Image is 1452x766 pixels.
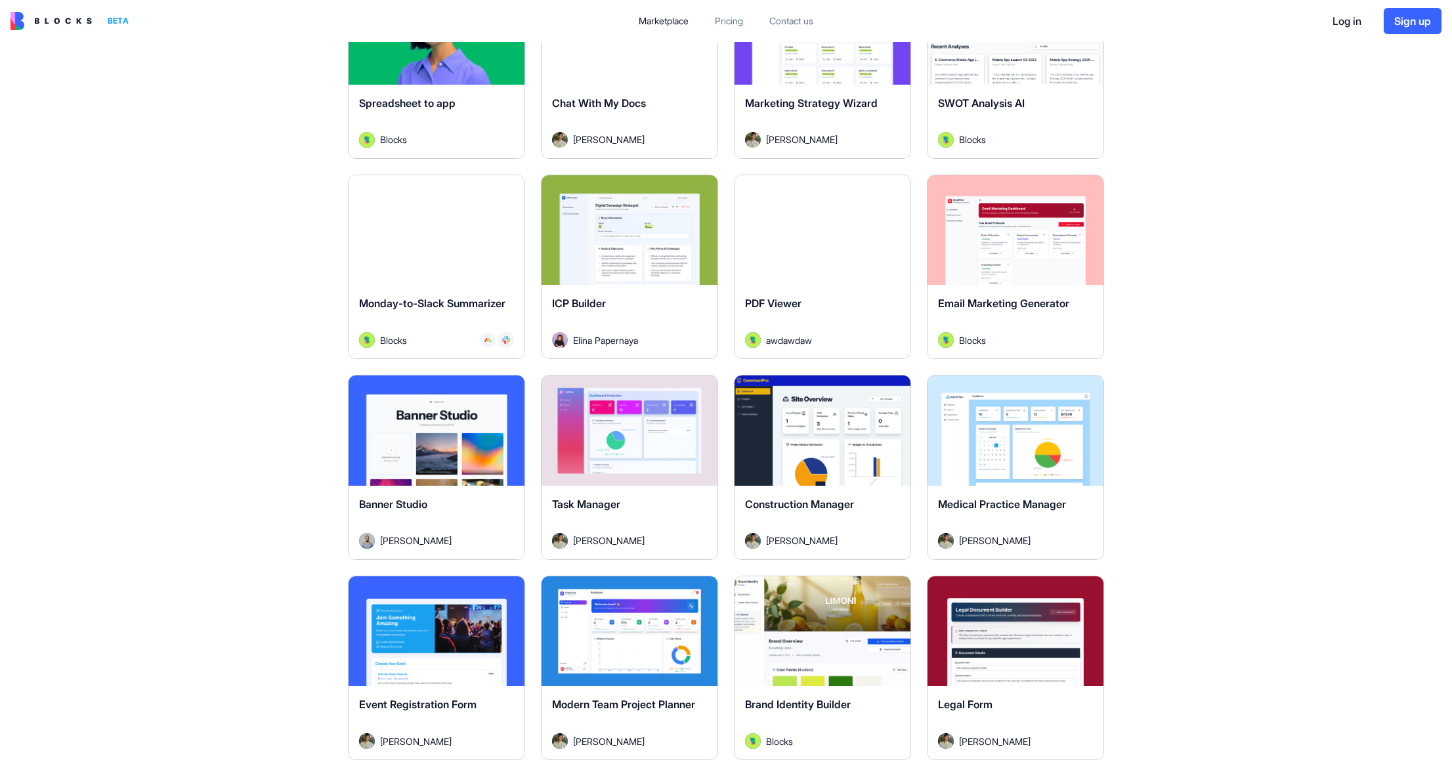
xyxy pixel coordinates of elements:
[348,375,525,560] a: Banner StudioAvatar[PERSON_NAME]
[766,734,793,748] span: Blocks
[1321,8,1373,34] button: Log in
[704,9,754,33] a: Pricing
[1384,8,1441,34] button: Sign up
[734,576,911,761] a: Brand Identity BuilderAvatarBlocks
[938,733,954,749] img: Avatar
[959,734,1031,748] span: [PERSON_NAME]
[938,498,1066,511] span: Medical Practice Manager
[715,14,743,28] div: Pricing
[745,498,854,511] span: Construction Manager
[759,9,824,33] a: Contact us
[959,133,986,146] span: Blocks
[734,175,911,360] a: PDF ViewerAvatarawdawdaw
[552,297,606,310] span: ICP Builder
[766,133,838,146] span: [PERSON_NAME]
[745,533,761,549] img: Avatar
[938,132,954,148] img: Avatar
[769,14,813,28] div: Contact us
[359,132,375,148] img: Avatar
[380,734,452,748] span: [PERSON_NAME]
[541,576,718,761] a: Modern Team Project PlannerAvatar[PERSON_NAME]
[745,297,801,310] span: PDF Viewer
[552,533,568,549] img: Avatar
[502,336,510,344] img: Slack_i955cf.svg
[734,375,911,560] a: Construction ManagerAvatar[PERSON_NAME]
[938,96,1025,110] span: SWOT Analysis AI
[938,698,993,711] span: Legal Form
[552,733,568,749] img: Avatar
[927,175,1104,360] a: Email Marketing GeneratorAvatarBlocks
[552,96,646,110] span: Chat With My Docs
[927,375,1104,560] a: Medical Practice ManagerAvatar[PERSON_NAME]
[359,96,456,110] span: Spreadsheet to app
[380,534,452,547] span: [PERSON_NAME]
[628,9,699,33] a: Marketplace
[359,498,427,511] span: Banner Studio
[766,333,812,347] span: awdawdaw
[745,132,761,148] img: Avatar
[359,698,477,711] span: Event Registration Form
[938,297,1069,310] span: Email Marketing Generator
[573,734,645,748] span: [PERSON_NAME]
[959,534,1031,547] span: [PERSON_NAME]
[11,12,134,30] a: BETA
[745,332,761,348] img: Avatar
[552,498,620,511] span: Task Manager
[573,534,645,547] span: [PERSON_NAME]
[359,332,375,348] img: Avatar
[552,132,568,148] img: Avatar
[348,576,525,761] a: Event Registration FormAvatar[PERSON_NAME]
[359,297,505,310] span: Monday-to-Slack Summarizer
[639,14,689,28] div: Marketplace
[745,698,851,711] span: Brand Identity Builder
[102,12,134,30] div: BETA
[541,375,718,560] a: Task ManagerAvatar[PERSON_NAME]
[380,133,407,146] span: Blocks
[938,533,954,549] img: Avatar
[552,698,695,711] span: Modern Team Project Planner
[359,533,375,549] img: Avatar
[552,332,568,348] img: Avatar
[484,336,492,344] img: Monday_mgmdm1.svg
[541,175,718,360] a: ICP BuilderAvatarElina Papernaya
[11,12,92,30] img: logo
[745,96,878,110] span: Marketing Strategy Wizard
[573,133,645,146] span: [PERSON_NAME]
[938,332,954,348] img: Avatar
[766,534,838,547] span: [PERSON_NAME]
[927,576,1104,761] a: Legal FormAvatar[PERSON_NAME]
[348,175,525,360] a: Monday-to-Slack SummarizerAvatarBlocks
[573,333,638,347] span: Elina Papernaya
[745,733,761,749] img: Avatar
[380,333,407,347] span: Blocks
[959,333,986,347] span: Blocks
[359,733,375,749] img: Avatar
